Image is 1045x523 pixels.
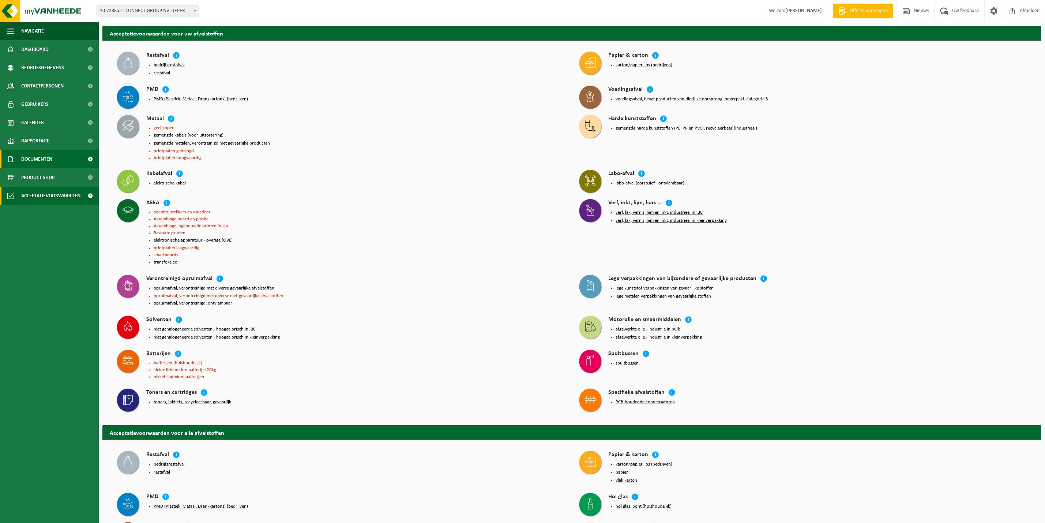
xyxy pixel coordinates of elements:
[616,478,638,483] button: vlak karton
[21,132,49,150] span: Rapportage
[609,170,635,178] h4: Labo-afval
[609,316,681,324] h4: Motorolie en smeermiddelen
[21,187,80,205] span: Acceptatievoorwaarden
[146,86,158,94] h4: PMD
[146,493,158,501] h4: PMD
[609,451,649,459] h4: Papier & karton
[609,389,665,397] h4: Specifieke afvalstoffen
[146,316,172,324] h4: Solventen
[833,4,893,18] a: Offerte aanvragen
[154,361,565,365] li: batterijen (huishoudelijk)
[21,95,49,113] span: Gebruikers
[146,115,164,123] h4: Metaal
[154,180,186,186] button: elektrische kabel
[21,113,44,132] span: Kalender
[154,259,177,265] button: transfo/elco
[154,217,565,221] li: Assemblage board en plastic
[848,7,890,15] span: Offerte aanvragen
[154,238,233,243] button: elektronische apparatuur - overige (OVE)
[154,504,248,509] button: PMD (Plastiek, Metaal, Drankkartons) (bedrijven)
[609,199,662,208] h4: Verf, inkt, lijm, hars …
[616,285,714,291] button: lege kunststof verpakkingen van gevaarlijke stoffen
[154,253,565,257] li: smartboards
[154,462,185,467] button: bedrijfsrestafval
[609,86,643,94] h4: Voedingsafval
[616,294,711,299] button: lege metalen verpakkingen van gevaarlijke stoffen
[616,399,675,405] button: PCB-houdende condensatoren
[154,141,270,146] button: gemengde metalen, verontreinigd met gevaarlijke producten
[154,126,565,130] li: geel koper
[609,275,757,283] h4: Lege verpakkingen van bijzondere of gevaarlijke producten
[154,70,170,76] button: restafval
[146,199,159,208] h4: AEEA
[616,326,680,332] button: afgewerkte olie - industrie in bulk
[154,470,170,475] button: restafval
[97,5,199,16] span: 10-723852 - CONNECT GROUP NV - IEPER
[146,275,213,283] h4: Verontreinigd opruimafval
[154,224,565,228] li: Assemblage ingebouwde printen in alu
[154,285,274,291] button: opruimafval, verontreinigd met diverse gevaarlijke afvalstoffen
[21,77,64,95] span: Contactpersonen
[102,425,1041,440] h2: Acceptatievoorwaarden voor alle afvalstoffen
[146,52,169,60] h4: Restafval
[154,300,232,306] button: opruimafval, verontreinigd, ontvlambaar
[616,180,685,186] button: labo-afval (corrosief - ontvlambaar)
[785,8,822,14] strong: [PERSON_NAME]
[616,62,673,68] button: karton/papier, los (bedrijven)
[154,294,565,298] li: opruimafval, verontreinigd met diverse niet-gevaarlijke afvalstoffen
[616,504,672,509] button: hol glas, bont (huishoudelijk)
[154,246,565,250] li: printplaten laagwaardig
[616,210,703,216] button: verf, lak, vernis, lijm en inkt, industrieel in IBC
[146,350,171,358] h4: Batterijen
[616,470,628,475] button: papier
[154,231,565,235] li: Bestukte printen
[21,168,54,187] span: Product Shop
[616,218,727,224] button: verf, lak, vernis, lijm en inkt, industrieel in kleinverpakking
[154,96,248,102] button: PMD (Plastiek, Metaal, Drankkartons) (bedrijven)
[21,150,52,168] span: Documenten
[154,326,256,332] button: niet gehalogeneerde solventen - hoogcalorisch in IBC
[616,126,758,131] button: gemengde harde kunststoffen (PE, PP en PVC), recycleerbaar (industrieel)
[609,115,657,123] h4: Harde kunststoffen
[616,96,768,102] button: voedingsafval, bevat producten van dierlijke oorsprong, onverpakt, categorie 3
[154,62,185,68] button: bedrijfsrestafval
[21,59,64,77] span: Bedrijfsgegevens
[146,451,169,459] h4: Restafval
[146,170,172,178] h4: Kabelafval
[609,350,639,358] h4: Spuitbussen
[616,361,639,366] button: spuitbussen
[154,156,565,160] li: printplaten hoogwaardig
[609,493,628,501] h4: Hol glas
[154,399,231,405] button: toners, inktjets, recycleerbaar, gevaarlijk
[146,389,197,397] h4: Toners en cartridges
[154,132,223,138] button: gemengde kabels (voor uitsortering)
[154,210,565,214] li: adapter, stekkers en opladers
[21,22,44,40] span: Navigatie
[616,462,673,467] button: karton/papier, los (bedrijven)
[97,6,199,16] span: 10-723852 - CONNECT GROUP NV - IEPER
[21,40,49,59] span: Dashboard
[154,335,280,340] button: niet gehalogeneerde solventen - hoogcalorisch in kleinverpakking
[154,374,565,379] li: nikkel-cadmium batterijen
[154,367,565,372] li: kleine lithium-ion batterij < 20kg
[616,335,702,340] button: afgewerkte olie - industrie in kleinverpakking
[154,149,565,153] li: printplaten gemengd
[609,52,649,60] h4: Papier & karton
[102,26,1041,40] h2: Acceptatievoorwaarden voor uw afvalstoffen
